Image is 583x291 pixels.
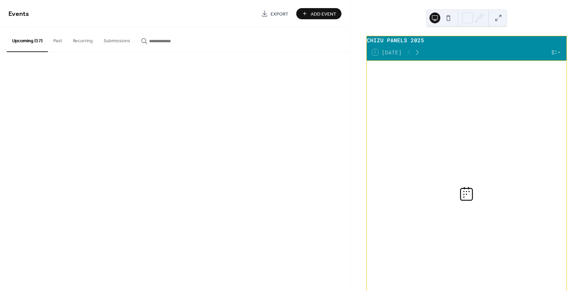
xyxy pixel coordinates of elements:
[256,8,294,19] a: Export
[7,27,48,52] button: Upcoming (17)
[48,27,67,51] button: Past
[311,10,336,18] span: Add Event
[67,27,98,51] button: Recurring
[296,8,341,19] button: Add Event
[367,36,566,44] div: CHIZU PANELS 2025
[271,10,288,18] span: Export
[98,27,136,51] button: Submissions
[8,7,29,21] span: Events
